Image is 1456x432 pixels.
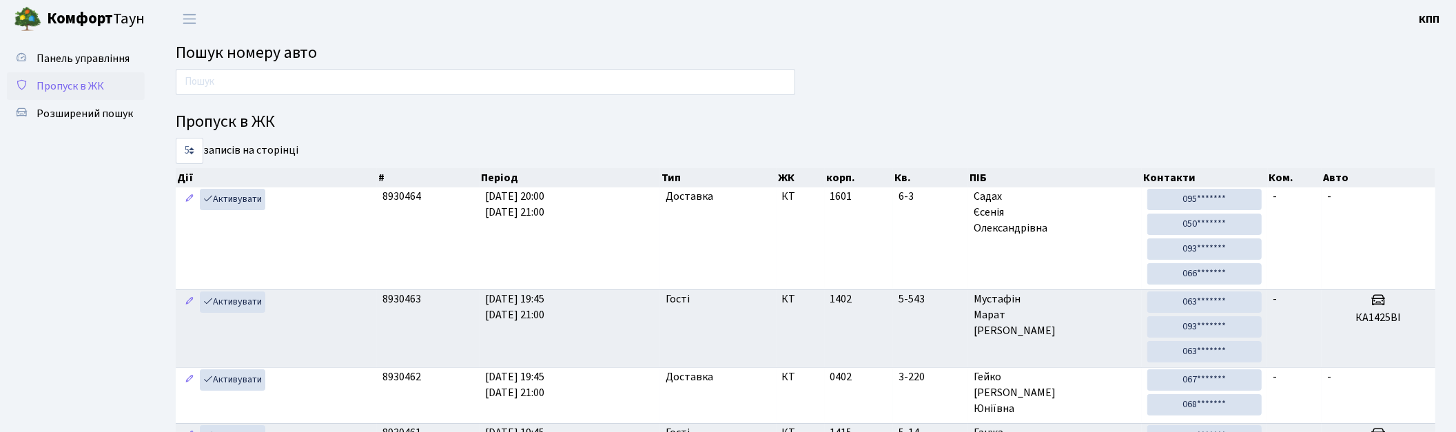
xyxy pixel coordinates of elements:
[200,189,265,210] a: Активувати
[181,369,198,391] a: Редагувати
[47,8,145,31] span: Таун
[181,189,198,210] a: Редагувати
[172,8,207,30] button: Переключити навігацію
[777,168,825,187] th: ЖК
[1322,168,1436,187] th: Авто
[899,189,963,205] span: 6-3
[974,369,1136,417] span: Гейко [PERSON_NAME] Юніївна
[666,189,713,205] span: Доставка
[485,189,544,220] span: [DATE] 20:00 [DATE] 21:00
[200,369,265,391] a: Активувати
[485,291,544,322] span: [DATE] 19:45 [DATE] 21:00
[974,291,1136,339] span: Мустафін Марат [PERSON_NAME]
[1327,311,1430,325] h5: КА1425ВІ
[1419,12,1439,27] b: КПП
[899,291,963,307] span: 5-543
[825,168,893,187] th: корп.
[14,6,41,33] img: logo.png
[830,291,852,307] span: 1402
[7,45,145,72] a: Панель управління
[968,168,1142,187] th: ПІБ
[176,168,377,187] th: Дії
[37,106,133,121] span: Розширений пошук
[485,369,544,400] span: [DATE] 19:45 [DATE] 21:00
[1273,369,1277,384] span: -
[176,41,317,65] span: Пошук номеру авто
[377,168,480,187] th: #
[782,369,819,385] span: КТ
[37,79,104,94] span: Пропуск в ЖК
[1273,291,1277,307] span: -
[660,168,776,187] th: Тип
[200,291,265,313] a: Активувати
[37,51,130,66] span: Панель управління
[1273,189,1277,204] span: -
[382,291,421,307] span: 8930463
[1142,168,1268,187] th: Контакти
[782,291,819,307] span: КТ
[893,168,968,187] th: Кв.
[1327,189,1331,204] span: -
[666,369,713,385] span: Доставка
[7,100,145,127] a: Розширений пошук
[1327,369,1331,384] span: -
[974,189,1136,236] span: Садах Єсенія Олександрівна
[830,369,852,384] span: 0402
[480,168,661,187] th: Період
[382,189,421,204] span: 8930464
[176,138,298,164] label: записів на сторінці
[782,189,819,205] span: КТ
[830,189,852,204] span: 1601
[47,8,113,30] b: Комфорт
[176,112,1435,132] h4: Пропуск в ЖК
[1419,11,1439,28] a: КПП
[1268,168,1322,187] th: Ком.
[181,291,198,313] a: Редагувати
[176,69,795,95] input: Пошук
[7,72,145,100] a: Пропуск в ЖК
[176,138,203,164] select: записів на сторінці
[382,369,421,384] span: 8930462
[666,291,690,307] span: Гості
[899,369,963,385] span: 3-220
